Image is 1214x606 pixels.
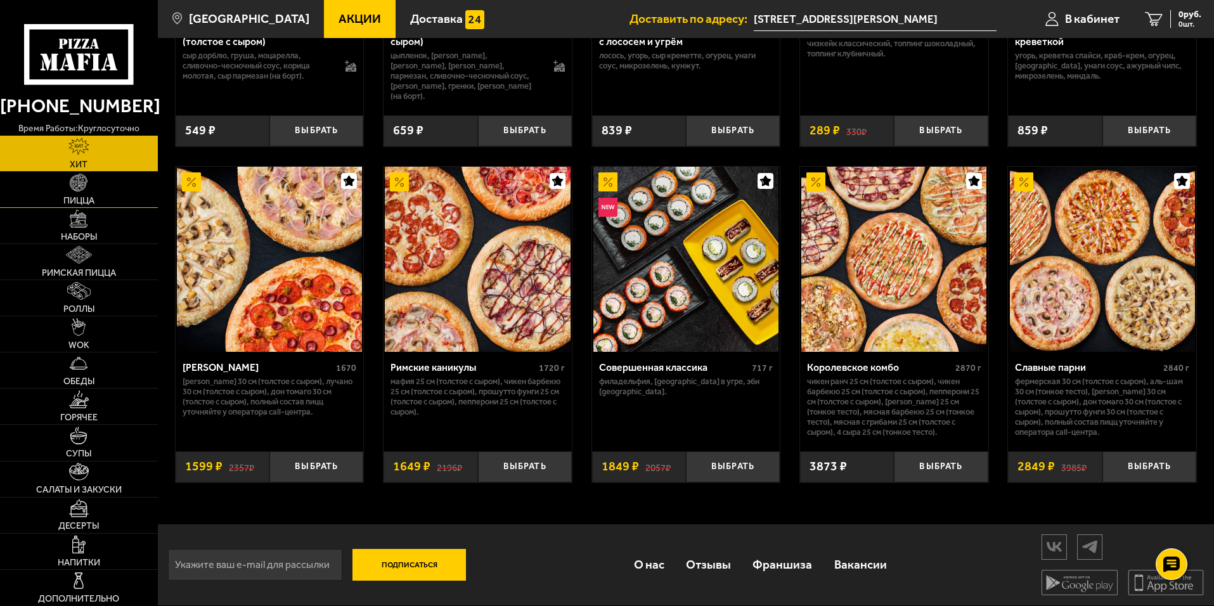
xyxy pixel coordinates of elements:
s: 2196 ₽ [437,460,462,473]
a: О нас [623,544,675,585]
p: Мафия 25 см (толстое с сыром), Чикен Барбекю 25 см (толстое с сыром), Прошутто Фунги 25 см (толст... [391,377,565,417]
span: 1599 ₽ [185,460,223,473]
button: Выбрать [894,451,988,482]
s: 330 ₽ [846,124,867,137]
a: АкционныйХет Трик [176,167,364,352]
img: Королевское комбо [801,167,986,352]
span: WOK [68,341,89,350]
span: 1720 г [539,363,565,373]
img: Римские каникулы [385,167,570,352]
span: 0 шт. [1178,20,1201,28]
button: Выбрать [478,451,572,482]
img: Акционный [182,172,201,191]
span: 2849 ₽ [1017,460,1055,473]
span: 2870 г [955,363,981,373]
span: Роллы [63,305,94,314]
img: vk [1042,536,1066,558]
button: Выбрать [269,115,363,146]
s: 2357 ₽ [229,460,254,473]
img: 15daf4d41897b9f0e9f617042186c801.svg [465,10,484,29]
img: Акционный [1014,172,1033,191]
p: Фермерская 30 см (толстое с сыром), Аль-Шам 30 см (тонкое тесто), [PERSON_NAME] 30 см (толстое с ... [1015,377,1189,437]
img: Акционный [598,172,617,191]
a: АкционныйНовинкаСовершенная классика [592,167,780,352]
span: В кабинет [1065,13,1120,25]
img: Хет Трик [177,167,362,352]
a: Вакансии [823,544,898,585]
input: Укажите ваш e-mail для рассылки [168,549,342,581]
div: Королевское комбо [807,361,952,373]
a: АкционныйКоролевское комбо [800,167,988,352]
button: Выбрать [1102,451,1196,482]
div: [PERSON_NAME] [183,361,333,373]
img: tg [1078,536,1102,558]
input: Ваш адрес доставки [754,8,997,31]
span: Супы [66,449,91,458]
span: 717 г [752,363,773,373]
img: Новинка [598,198,617,217]
span: [GEOGRAPHIC_DATA] [189,13,309,25]
span: Наборы [61,233,97,242]
span: Обеды [63,377,94,386]
span: 1670 [336,363,356,373]
span: Горячее [60,413,98,422]
span: 859 ₽ [1017,124,1048,137]
span: 0 руб. [1178,10,1201,19]
span: 2840 г [1163,363,1189,373]
button: Выбрать [269,451,363,482]
a: Отзывы [675,544,742,585]
button: Выбрать [686,115,780,146]
p: [PERSON_NAME] 30 см (толстое с сыром), Лучано 30 см (толстое с сыром), Дон Томаго 30 см (толстое ... [183,377,357,417]
span: 1849 ₽ [602,460,639,473]
button: Выбрать [894,115,988,146]
img: Славные парни [1010,167,1195,352]
img: Акционный [390,172,409,191]
div: Римские каникулы [391,361,536,373]
p: цыпленок, [PERSON_NAME], [PERSON_NAME], [PERSON_NAME], пармезан, сливочно-чесночный соус, [PERSON... [391,51,541,101]
p: Филадельфия, [GEOGRAPHIC_DATA] в угре, Эби [GEOGRAPHIC_DATA]. [599,377,773,397]
span: Римская пицца [42,269,116,278]
span: Хит [70,160,87,169]
div: Совершенная классика [599,361,749,373]
button: Подписаться [352,549,467,581]
s: 3985 ₽ [1061,460,1087,473]
p: угорь, креветка спайси, краб-крем, огурец, [GEOGRAPHIC_DATA], унаги соус, ажурный чипс, микрозеле... [1015,51,1189,81]
a: АкционныйРимские каникулы [384,167,572,352]
span: 659 ₽ [393,124,423,137]
a: АкционныйСлавные парни [1008,167,1196,352]
span: Напитки [58,558,100,567]
img: Акционный [806,172,825,191]
span: Пицца [63,197,94,205]
span: 3873 ₽ [810,460,847,473]
span: Салаты и закуски [36,486,122,494]
p: Чикен Ранч 25 см (толстое с сыром), Чикен Барбекю 25 см (толстое с сыром), Пепперони 25 см (толст... [807,377,981,437]
span: 1649 ₽ [393,460,430,473]
span: Дополнительно [38,595,119,603]
p: сыр дорблю, груша, моцарелла, сливочно-чесночный соус, корица молотая, сыр пармезан (на борт). [183,51,333,81]
p: лосось, угорь, Сыр креметте, огурец, унаги соус, микрозелень, кунжут. [599,51,773,71]
p: Чизкейк классический, топпинг шоколадный, топпинг клубничный. [807,39,981,59]
span: Десерты [58,522,99,531]
div: Славные парни [1015,361,1160,373]
span: 839 ₽ [602,124,632,137]
a: Франшиза [742,544,823,585]
span: 549 ₽ [185,124,216,137]
s: 2057 ₽ [645,460,671,473]
button: Выбрать [1102,115,1196,146]
button: Выбрать [686,451,780,482]
button: Выбрать [478,115,572,146]
img: Совершенная классика [593,167,778,352]
span: Доставить по адресу: [630,13,754,25]
span: Акции [339,13,381,25]
span: 289 ₽ [810,124,840,137]
span: Доставка [410,13,463,25]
